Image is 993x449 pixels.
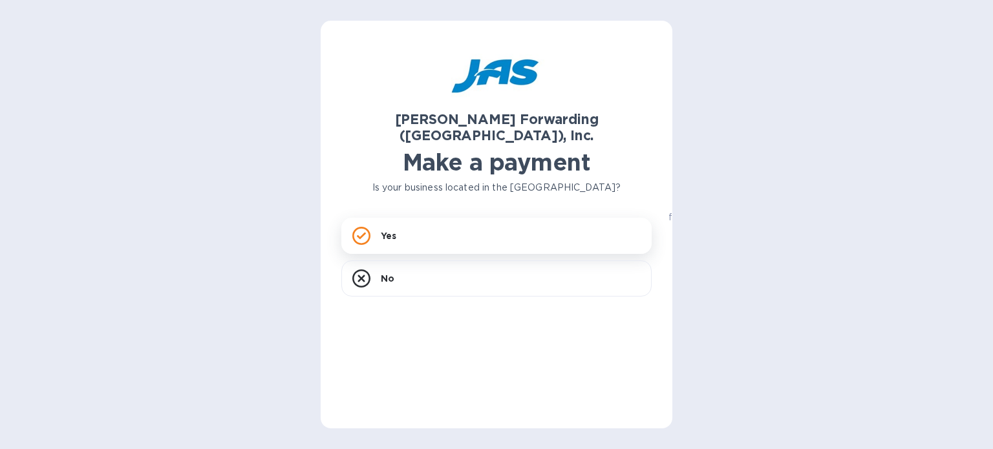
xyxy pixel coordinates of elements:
p: Is your business located in the [GEOGRAPHIC_DATA]? [341,181,652,194]
b: [PERSON_NAME] Forwarding ([GEOGRAPHIC_DATA]), Inc. [395,111,599,143]
p: Yes [381,229,396,242]
p: All your account information will remain secure and hidden from [PERSON_NAME] Forwarding ([GEOGRA... [652,197,962,238]
p: No [381,272,394,285]
h1: Make a payment [341,149,652,176]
